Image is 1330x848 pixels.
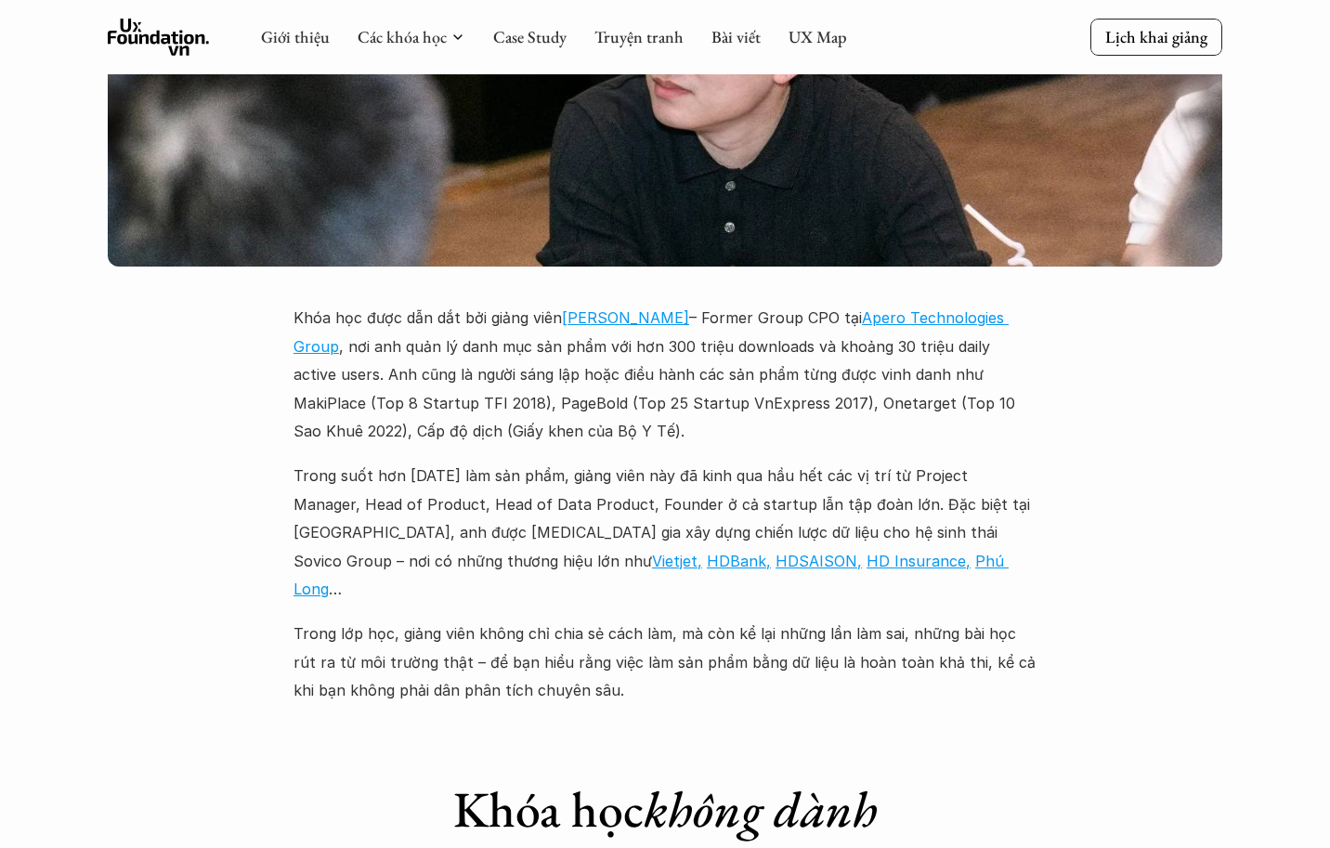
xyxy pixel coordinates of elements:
[594,26,684,47] a: Truyện tranh
[293,462,1037,603] p: Trong suốt hơn [DATE] làm sản phẩm, giảng viên này đã kinh qua hầu hết các vị trí từ Project Mana...
[293,620,1037,704] p: Trong lớp học, giảng viên không chỉ chia sẻ cách làm, mà còn kể lại những lần làm sai, những bài ...
[293,304,1037,445] p: Khóa học được dẫn dắt bởi giảng viên – Former Group CPO tại , nơi anh quản lý danh mục sản phẩm v...
[358,26,447,47] a: Các khóa học
[493,26,567,47] a: Case Study
[652,552,702,570] a: Vietjet,
[707,552,771,570] a: HDBank,
[776,552,862,570] a: HDSAISON,
[1090,19,1222,55] a: Lịch khai giảng
[1105,26,1207,47] p: Lịch khai giảng
[293,552,1009,598] a: Phú Long
[789,26,847,47] a: UX Map
[293,308,1009,355] a: Apero Technologies Group
[867,552,971,570] a: HD Insurance,
[261,26,330,47] a: Giới thiệu
[711,26,761,47] a: Bài viết
[562,308,689,327] a: [PERSON_NAME]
